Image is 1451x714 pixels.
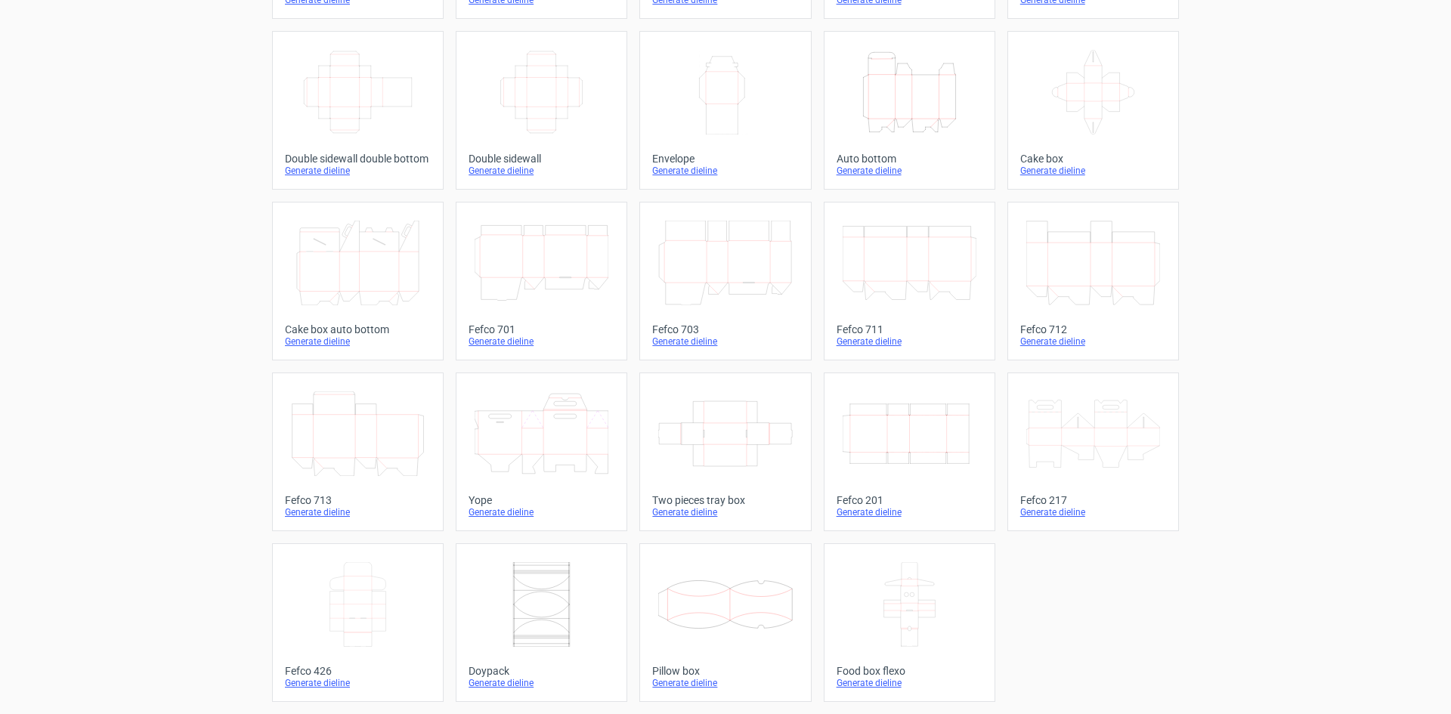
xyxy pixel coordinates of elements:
div: Generate dieline [652,165,798,177]
div: Generate dieline [469,506,614,518]
a: EnvelopeGenerate dieline [639,31,811,190]
div: Envelope [652,153,798,165]
a: Double sidewall double bottomGenerate dieline [272,31,444,190]
a: Fefco 703Generate dieline [639,202,811,360]
a: Fefco 217Generate dieline [1007,372,1179,531]
div: Generate dieline [837,335,982,348]
a: Fefco 712Generate dieline [1007,202,1179,360]
a: Fefco 201Generate dieline [824,372,995,531]
div: Generate dieline [469,165,614,177]
div: Generate dieline [469,335,614,348]
div: Generate dieline [1020,506,1166,518]
div: Generate dieline [652,677,798,689]
div: Food box flexo [837,665,982,677]
a: Fefco 426Generate dieline [272,543,444,702]
div: Yope [469,494,614,506]
div: Generate dieline [652,506,798,518]
div: Generate dieline [652,335,798,348]
div: Fefco 701 [469,323,614,335]
div: Generate dieline [285,506,431,518]
div: Fefco 711 [837,323,982,335]
a: DoypackGenerate dieline [456,543,627,702]
div: Pillow box [652,665,798,677]
div: Generate dieline [837,165,982,177]
a: YopeGenerate dieline [456,372,627,531]
a: Cake boxGenerate dieline [1007,31,1179,190]
a: Double sidewallGenerate dieline [456,31,627,190]
div: Generate dieline [837,677,982,689]
a: Pillow boxGenerate dieline [639,543,811,702]
a: Auto bottomGenerate dieline [824,31,995,190]
div: Generate dieline [1020,335,1166,348]
div: Generate dieline [285,165,431,177]
div: Auto bottom [837,153,982,165]
div: Generate dieline [285,335,431,348]
a: Food box flexoGenerate dieline [824,543,995,702]
div: Fefco 201 [837,494,982,506]
a: Two pieces tray boxGenerate dieline [639,372,811,531]
div: Cake box auto bottom [285,323,431,335]
div: Two pieces tray box [652,494,798,506]
a: Cake box auto bottomGenerate dieline [272,202,444,360]
div: Doypack [469,665,614,677]
div: Fefco 713 [285,494,431,506]
div: Double sidewall double bottom [285,153,431,165]
a: Fefco 701Generate dieline [456,202,627,360]
div: Fefco 426 [285,665,431,677]
div: Cake box [1020,153,1166,165]
a: Fefco 713Generate dieline [272,372,444,531]
div: Fefco 217 [1020,494,1166,506]
div: Fefco 703 [652,323,798,335]
div: Generate dieline [837,506,982,518]
div: Fefco 712 [1020,323,1166,335]
div: Double sidewall [469,153,614,165]
div: Generate dieline [469,677,614,689]
div: Generate dieline [1020,165,1166,177]
div: Generate dieline [285,677,431,689]
a: Fefco 711Generate dieline [824,202,995,360]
